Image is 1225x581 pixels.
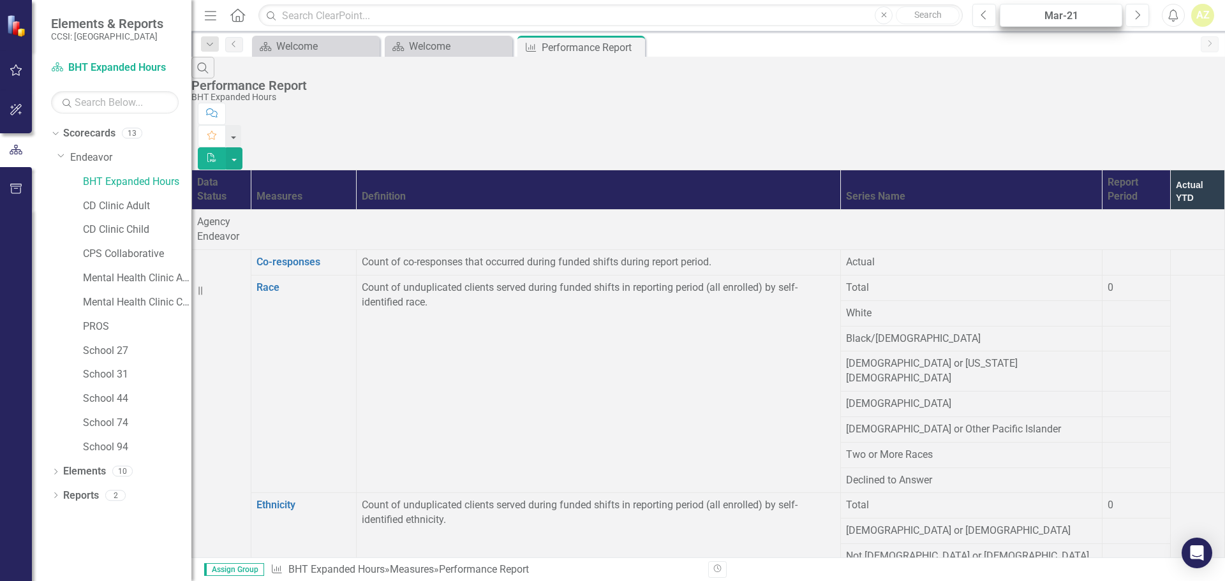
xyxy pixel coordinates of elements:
[1102,518,1170,544] td: Double-Click to Edit
[271,563,699,577] div: » »
[1004,8,1118,24] div: Mar-21
[197,215,1219,230] div: Agency
[256,256,320,268] a: Co-responses
[83,223,191,237] a: CD Clinic Child
[846,281,869,293] span: Total
[204,563,264,576] span: Assign Group
[439,563,529,575] div: Performance Report
[1000,4,1122,27] button: Mar-21
[51,61,179,75] a: BHT Expanded Hours
[1102,544,1170,570] td: Double-Click to Edit
[1102,467,1170,493] td: Double-Click to Edit
[256,281,279,293] a: Race
[83,440,191,455] a: School 94
[276,38,376,54] div: Welcome
[256,189,351,204] div: Measures
[83,295,191,310] a: Mental Health Clinic Child
[63,489,99,503] a: Reports
[846,256,875,268] span: Actual
[256,499,295,511] a: Ethnicity
[83,392,191,406] a: School 44
[1102,442,1170,467] td: Double-Click to Edit
[51,31,163,41] small: CCSI: [GEOGRAPHIC_DATA]
[1182,538,1212,568] div: Open Intercom Messenger
[83,320,191,334] a: PROS
[70,151,191,165] a: Endeavor
[409,38,509,54] div: Welcome
[83,199,191,214] a: CD Clinic Adult
[83,367,191,382] a: School 31
[255,38,376,54] a: Welcome
[105,490,126,501] div: 2
[251,250,356,276] td: Double-Click to Edit Right Click for Context Menu
[1102,250,1170,276] td: Double-Click to Edit
[191,92,1219,102] div: BHT Expanded Hours
[83,175,191,189] a: BHT Expanded Hours
[914,10,942,20] span: Search
[1102,392,1170,417] td: Double-Click to Edit
[846,357,1018,384] span: [DEMOGRAPHIC_DATA] or [US_STATE][DEMOGRAPHIC_DATA]
[1102,326,1170,351] td: Double-Click to Edit
[63,464,106,479] a: Elements
[1176,179,1219,204] div: Actual YTD
[251,275,356,493] td: Double-Click to Edit Right Click for Context Menu
[83,247,191,261] a: CPS Collaborative
[1191,4,1214,27] button: AZ
[122,128,142,139] div: 13
[362,189,835,204] div: Definition
[846,474,932,486] span: Declined to Answer
[390,563,434,575] a: Measures
[362,255,835,270] p: Count of co-responses that occurred during funded shifts during report period.
[846,448,933,460] span: Two or More Races
[83,271,191,286] a: Mental Health Clinic Adult
[1102,300,1170,326] td: Double-Click to Edit
[846,189,1096,204] div: Series Name
[846,423,1061,435] span: [DEMOGRAPHIC_DATA] or Other Pacific Islander
[1108,175,1165,205] div: Report Period
[846,397,951,409] span: [DEMOGRAPHIC_DATA]
[197,230,1219,244] p: Endeavor
[1108,499,1113,511] span: 0
[846,524,1071,536] span: [DEMOGRAPHIC_DATA] or [DEMOGRAPHIC_DATA]
[258,4,963,27] input: Search ClearPoint...
[388,38,509,54] a: Welcome
[288,563,385,575] a: BHT Expanded Hours
[83,416,191,430] a: School 74
[542,40,642,55] div: Performance Report
[896,6,960,24] button: Search
[191,78,1219,92] div: Performance Report
[51,91,179,114] input: Search Below...
[1102,351,1170,392] td: Double-Click to Edit
[197,175,246,205] div: Data Status
[1102,416,1170,442] td: Double-Click to Edit
[63,126,115,141] a: Scorecards
[1108,281,1113,293] span: 0
[362,281,835,310] p: Count of unduplicated clients served during funded shifts in reporting period (all enrolled) by s...
[362,498,835,527] p: Count of unduplicated clients served during funded shifts in reporting period (all enrolled) by s...
[846,550,1089,562] span: Not [DEMOGRAPHIC_DATA] or [DEMOGRAPHIC_DATA]
[846,499,869,511] span: Total
[83,344,191,358] a: School 27
[112,466,133,477] div: 10
[51,16,163,31] span: Elements & Reports
[846,332,981,344] span: Black/[DEMOGRAPHIC_DATA]
[6,14,29,37] img: ClearPoint Strategy
[846,307,872,319] span: White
